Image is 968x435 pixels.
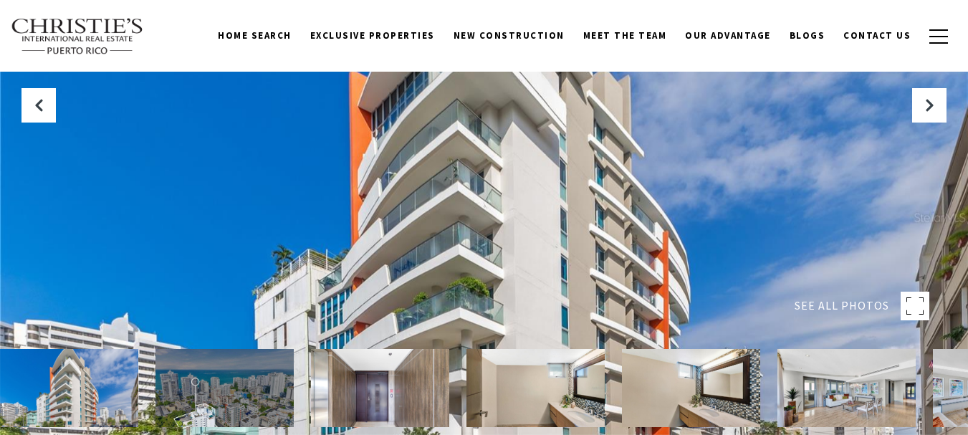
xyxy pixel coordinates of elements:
img: Christie's International Real Estate text transparent background [11,18,144,55]
span: Blogs [790,29,825,42]
a: Exclusive Properties [301,22,444,49]
span: Our Advantage [685,29,771,42]
img: 64 AVE. DE DIEGO #601 [466,349,605,427]
a: Our Advantage [676,22,780,49]
span: Contact Us [843,29,911,42]
img: 64 AVE. DE DIEGO #601 [622,349,760,427]
a: Meet the Team [574,22,676,49]
img: 64 AVE. DE DIEGO #601 [311,349,449,427]
span: New Construction [454,29,565,42]
a: Home Search [209,22,301,49]
span: Exclusive Properties [310,29,435,42]
img: 64 AVE. DE DIEGO #601 [777,349,916,427]
img: 64 AVE. DE DIEGO #601 [155,349,294,427]
a: Blogs [780,22,835,49]
span: SEE ALL PHOTOS [795,297,889,315]
a: New Construction [444,22,574,49]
